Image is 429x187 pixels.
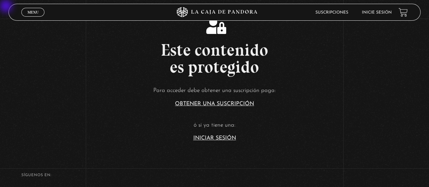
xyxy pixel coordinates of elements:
span: Cerrar [25,16,41,21]
a: Obtener una suscripción [175,101,254,107]
span: Menu [27,10,39,14]
a: Iniciar Sesión [193,135,236,141]
a: Suscripciones [315,11,348,15]
h4: SÍguenos en: [21,173,408,177]
a: Inicie sesión [362,11,392,15]
a: View your shopping cart [398,8,408,17]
